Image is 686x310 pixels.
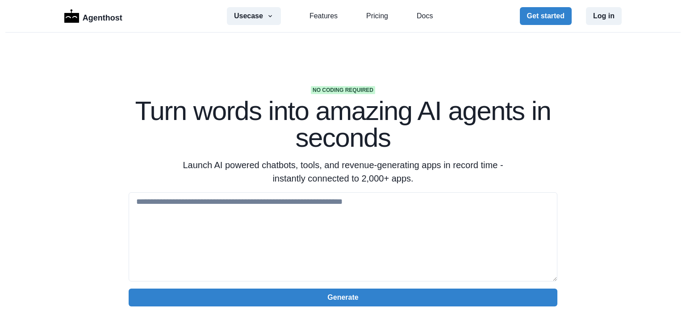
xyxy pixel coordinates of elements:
[227,7,281,25] button: Usecase
[129,289,557,306] button: Generate
[83,8,122,24] p: Agenthost
[64,9,79,23] img: Logo
[310,11,338,21] a: Features
[311,86,375,94] span: No coding required
[586,7,622,25] button: Log in
[520,7,572,25] button: Get started
[171,158,514,185] p: Launch AI powered chatbots, tools, and revenue-generating apps in record time - instantly connect...
[64,8,122,24] a: LogoAgenthost
[417,11,433,21] a: Docs
[129,98,557,151] h1: Turn words into amazing AI agents in seconds
[366,11,388,21] a: Pricing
